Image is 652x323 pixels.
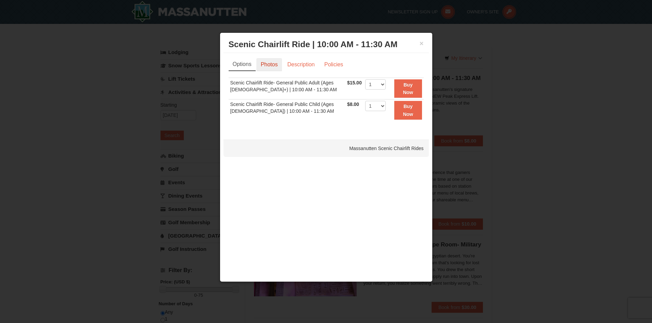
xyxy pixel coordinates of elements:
button: × [420,40,424,47]
span: $15.00 [347,80,362,85]
strong: Buy Now [403,104,413,117]
td: Scenic Chairlift Ride- General Public Adult (Ages [DEMOGRAPHIC_DATA]+) | 10:00 AM - 11:30 AM [229,78,346,99]
a: Policies [320,58,347,71]
a: Options [229,58,256,71]
div: Massanutten Scenic Chairlift Rides [223,140,429,157]
a: Description [283,58,319,71]
button: Buy Now [394,79,422,98]
a: Photos [256,58,282,71]
h3: Scenic Chairlift Ride | 10:00 AM - 11:30 AM [229,39,424,50]
button: Buy Now [394,101,422,120]
span: $8.00 [347,102,359,107]
td: Scenic Chairlift Ride- General Public Child (Ages [DEMOGRAPHIC_DATA]) | 10:00 AM - 11:30 AM [229,99,346,121]
strong: Buy Now [403,82,413,95]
